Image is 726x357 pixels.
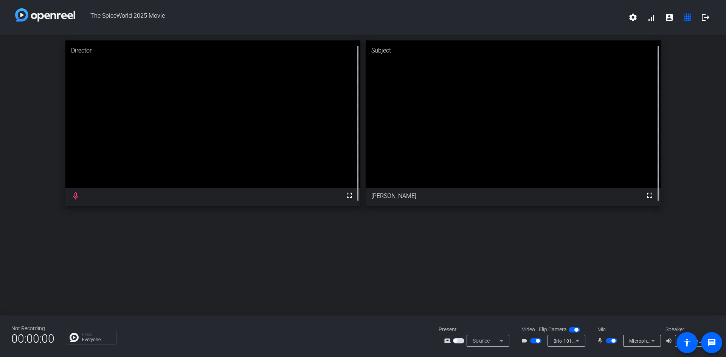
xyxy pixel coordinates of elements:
[439,326,514,334] div: Present
[522,326,535,334] span: Video
[665,336,675,345] mat-icon: volume_up
[82,332,113,336] p: Group
[645,191,654,200] mat-icon: fullscreen
[683,338,692,347] mat-icon: accessibility
[444,336,453,345] mat-icon: screen_share_outline
[665,13,674,22] mat-icon: account_box
[11,329,54,348] span: 00:00:00
[701,13,710,22] mat-icon: logout
[521,336,530,345] mat-icon: videocam_outline
[11,325,54,332] div: Not Recording
[15,8,75,22] img: white-gradient.svg
[75,8,624,26] span: The SpiceWorld 2025 Movie
[707,338,716,347] mat-icon: message
[473,338,490,344] span: Source
[65,40,360,61] div: Director
[70,333,79,342] img: Chat Icon
[554,338,601,344] span: Brio 101 (046d:094d)
[683,13,692,22] mat-icon: grid_on
[665,326,711,334] div: Speaker
[629,338,707,344] span: Microphone (Brio 101) (046d:094d)
[590,326,665,334] div: Mic
[82,337,113,342] p: Everyone
[366,40,661,61] div: Subject
[539,326,567,334] span: Flip Camera
[628,13,638,22] mat-icon: settings
[597,336,606,345] mat-icon: mic_none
